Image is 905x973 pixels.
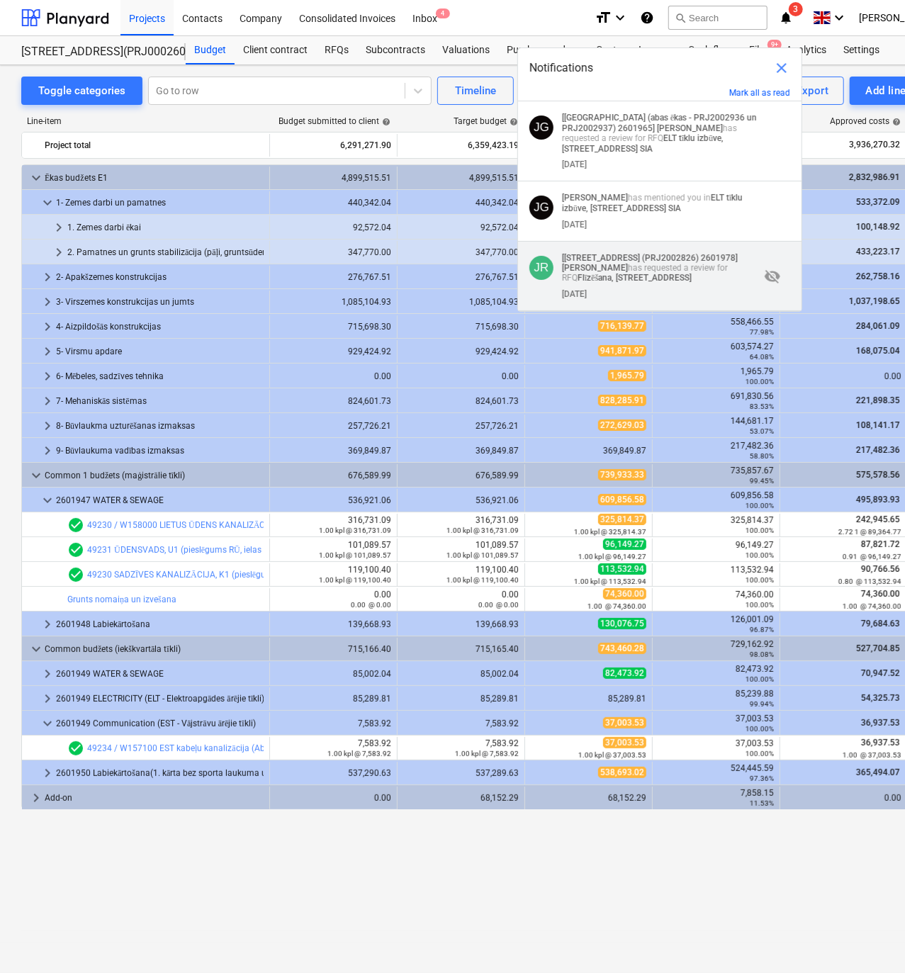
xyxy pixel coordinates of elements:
[855,767,901,777] span: 365,494.07
[529,256,553,280] div: Jānis Ruskuls
[39,269,56,286] span: keyboard_arrow_right
[87,743,305,753] a: 49234 / W157100 EST kabeļu kanalizācija (Abonents k1)
[351,601,391,609] small: 0.00 @ 0.00
[39,417,56,434] span: keyboard_arrow_right
[67,541,84,558] span: Line-item has 1 RFQs
[750,477,774,485] small: 99.45%
[838,578,901,585] small: 0.80 @ 113,532.94
[574,578,646,585] small: 1.00 kpl @ 113,532.94
[39,318,56,335] span: keyboard_arrow_right
[276,471,391,480] div: 676,589.99
[786,793,901,803] div: 0.00
[860,564,901,574] span: 90,766.56
[562,220,587,230] div: [DATE]
[45,134,264,157] div: Project total
[276,396,391,406] div: 824,601.73
[534,261,549,274] span: JR
[534,201,549,214] span: JG
[658,342,774,361] div: 603,574.27
[403,471,519,480] div: 676,589.99
[56,663,264,685] div: 2601949 WATER & SEWAGE
[403,322,519,332] div: 715,698.30
[327,750,391,758] small: 1.00 kpl @ 7,583.92
[403,540,519,560] div: 101,089.57
[45,787,264,809] div: Add-on
[56,291,264,313] div: 3- Virszemes konstrukcijas un jumts
[56,439,264,462] div: 9- Būvlaukuma vadības izmaksas
[658,466,774,485] div: 735,857.67
[276,669,391,679] div: 85,002.04
[276,793,391,803] div: 0.00
[276,565,391,585] div: 119,100.40
[56,266,264,288] div: 2- Apakšzemes konstrukcijas
[279,116,390,126] div: Budget submitted to client
[777,36,835,64] a: Analytics
[276,347,391,356] div: 929,424.92
[276,297,391,307] div: 1,085,104.93
[446,551,519,559] small: 1.00 kpl @ 101,089.57
[603,539,646,550] span: 96,149.27
[56,340,264,363] div: 5- Virsmu apdare
[403,272,519,282] div: 276,767.51
[498,36,588,64] a: Purchase orders
[658,664,774,684] div: 82,473.92
[562,133,724,154] strong: ELT tīklu izbūve, [STREET_ADDRESS] SIA
[860,668,901,678] span: 70,947.52
[67,740,84,757] span: Line-item has 1 RFQs
[658,515,774,535] div: 325,814.37
[403,198,519,208] div: 440,342.04
[403,719,519,729] div: 7,583.92
[403,793,519,803] div: 68,152.29
[855,197,901,207] span: 533,372.09
[276,738,391,758] div: 7,583.92
[403,223,519,232] div: 92,572.04
[45,464,264,487] div: Common 1 budžets (maģistrālie tīkli)
[658,441,774,461] div: 217,482.36
[67,595,176,604] a: Grunts nomaiņa un izvešana
[658,788,774,808] div: 7,858.15
[403,371,519,381] div: 0.00
[750,700,774,708] small: 99.94%
[764,268,781,285] span: visibility_off
[860,693,901,703] span: 54,325.73
[750,427,774,435] small: 53.07%
[578,751,646,759] small: 1.00 kpl @ 37,003.53
[276,198,391,208] div: 440,342.04
[455,81,496,100] div: Timeline
[598,345,646,356] span: 941,871.97
[39,194,56,211] span: keyboard_arrow_down
[56,315,264,338] div: 4- Aizpildošās konstrukcijas
[531,446,646,456] div: 369,849.87
[562,253,738,263] strong: [[STREET_ADDRESS] (PRJ2002826) 2601978]
[529,196,553,220] div: Jānis Grāmatnieks
[56,365,264,388] div: 6- Mēbeles, sadzīves tehnika
[529,116,553,140] div: Jānis Grāmatnieks
[855,445,901,455] span: 217,482.36
[750,328,774,336] small: 77.98%
[276,247,391,257] div: 347,770.00
[276,768,391,778] div: 537,290.63
[434,36,498,64] div: Valuations
[276,173,391,183] div: 4,899,515.51
[746,527,774,534] small: 100.00%
[889,118,901,126] span: help
[658,490,774,510] div: 609,856.58
[838,528,901,536] small: 2.72 1 @ 89,364.77
[455,750,519,758] small: 1.00 kpl @ 7,583.92
[608,370,646,381] span: 1,965.79
[797,81,829,100] div: Export
[746,725,774,733] small: 100.00%
[56,390,264,412] div: 7- Mehaniskās sistēmas
[746,576,774,584] small: 100.00%
[56,613,264,636] div: 2601948 Labiekārtošana
[750,452,774,460] small: 58.80%
[658,614,774,634] div: 126,001.09
[831,9,848,26] i: keyboard_arrow_down
[598,563,646,575] span: 113,532.94
[186,36,235,64] a: Budget
[56,415,264,437] div: 8- Būvlaukma uzturēšanas izmaksas
[403,694,519,704] div: 85,289.81
[562,113,757,133] strong: [[GEOGRAPHIC_DATA] (abas ēkas - PRJ2002936 un PRJ2002937) 2601965]
[56,191,264,214] div: 1- Zemes darbi un pamatnes
[319,576,391,584] small: 1.00 kpl @ 119,100.40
